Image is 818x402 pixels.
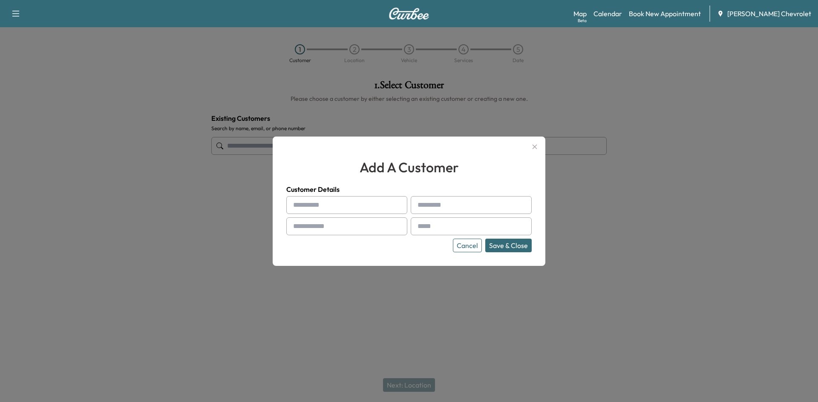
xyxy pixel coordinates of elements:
[578,17,587,24] div: Beta
[629,9,701,19] a: Book New Appointment
[286,184,532,194] h4: Customer Details
[453,239,482,252] button: Cancel
[573,9,587,19] a: MapBeta
[727,9,811,19] span: [PERSON_NAME] Chevrolet
[485,239,532,252] button: Save & Close
[593,9,622,19] a: Calendar
[389,8,429,20] img: Curbee Logo
[286,157,532,177] h2: add a customer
